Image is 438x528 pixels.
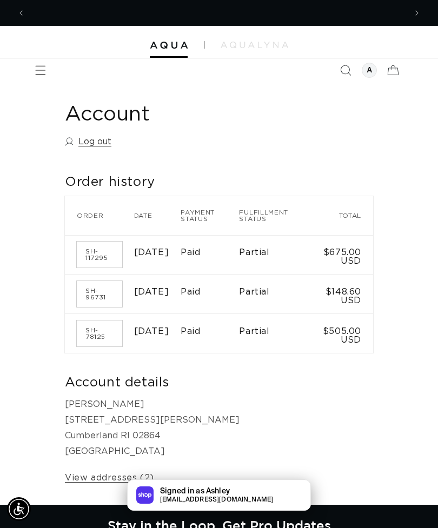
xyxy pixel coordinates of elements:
th: Order [65,196,134,235]
td: Partial [239,235,313,275]
button: Previous announcement [9,1,33,25]
img: aqualyna.com [221,42,288,48]
td: $675.00 USD [313,235,373,275]
img: Aqua Hair Extensions [150,42,188,49]
button: Next announcement [405,1,429,25]
h2: Order history [65,174,373,191]
a: Log out [65,134,111,150]
h1: Account [65,102,373,128]
th: Total [313,196,373,235]
td: $148.60 USD [313,275,373,314]
a: Order number SH-96731 [77,281,122,307]
summary: Menu [29,58,52,82]
th: Date [134,196,181,235]
td: Partial [239,275,313,314]
td: Paid [181,275,239,314]
time: [DATE] [134,248,169,257]
p: [PERSON_NAME] [STREET_ADDRESS][PERSON_NAME] Cumberland RI 02864 [GEOGRAPHIC_DATA] [65,397,373,459]
a: Order number SH-117295 [77,242,122,268]
time: [DATE] [134,327,169,336]
a: View addresses (2) [65,470,154,486]
time: [DATE] [134,288,169,296]
th: Fulfillment status [239,196,313,235]
summary: Search [334,58,357,82]
a: Order number SH-78125 [77,320,122,346]
td: Partial [239,314,313,353]
th: Payment status [181,196,239,235]
td: $505.00 USD [313,314,373,353]
div: Accessibility Menu [7,497,31,521]
td: Paid [181,314,239,353]
td: Paid [181,235,239,275]
h2: Account details [65,375,373,391]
